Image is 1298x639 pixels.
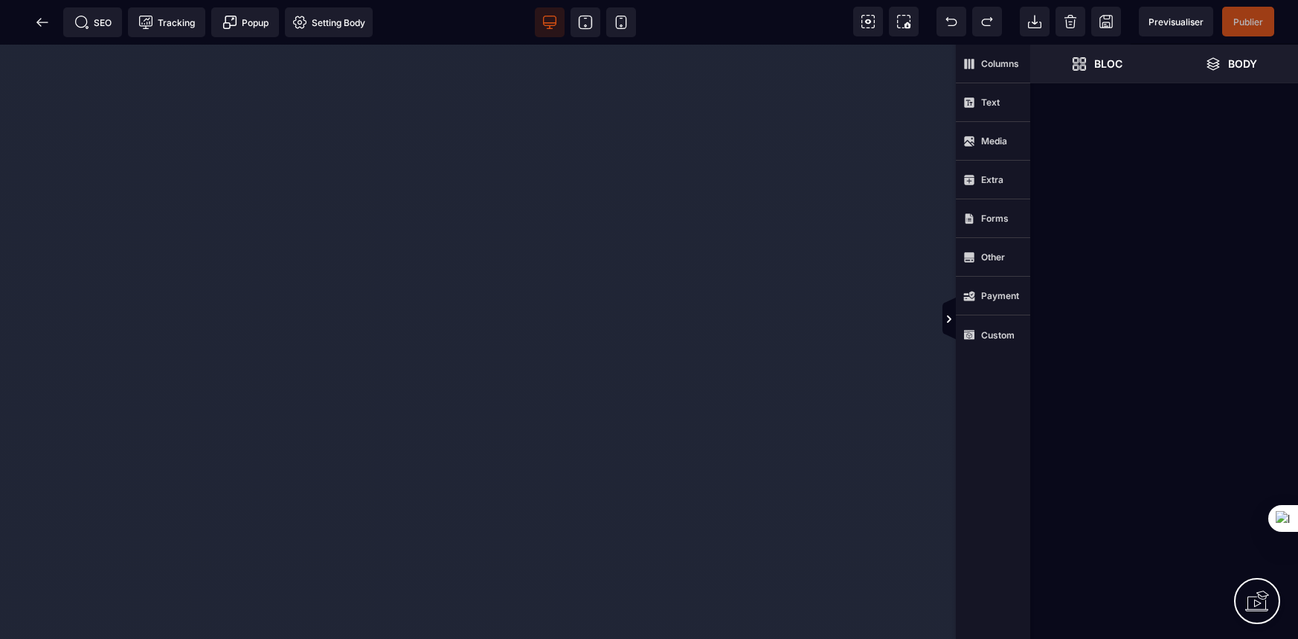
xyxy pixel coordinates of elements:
[138,15,195,30] span: Tracking
[1094,58,1122,69] strong: Bloc
[981,174,1003,185] strong: Extra
[1233,16,1263,28] span: Publier
[981,97,1000,108] strong: Text
[981,290,1019,301] strong: Payment
[1148,16,1204,28] span: Previsualiser
[292,15,365,30] span: Setting Body
[222,15,269,30] span: Popup
[889,7,919,36] span: Screenshot
[1228,58,1257,69] strong: Body
[853,7,883,36] span: View components
[981,58,1019,69] strong: Columns
[981,213,1009,224] strong: Forms
[1139,7,1213,36] span: Preview
[981,330,1015,341] strong: Custom
[74,15,112,30] span: SEO
[1030,45,1164,83] span: Open Blocks
[981,135,1007,147] strong: Media
[981,251,1005,263] strong: Other
[1164,45,1298,83] span: Open Layer Manager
